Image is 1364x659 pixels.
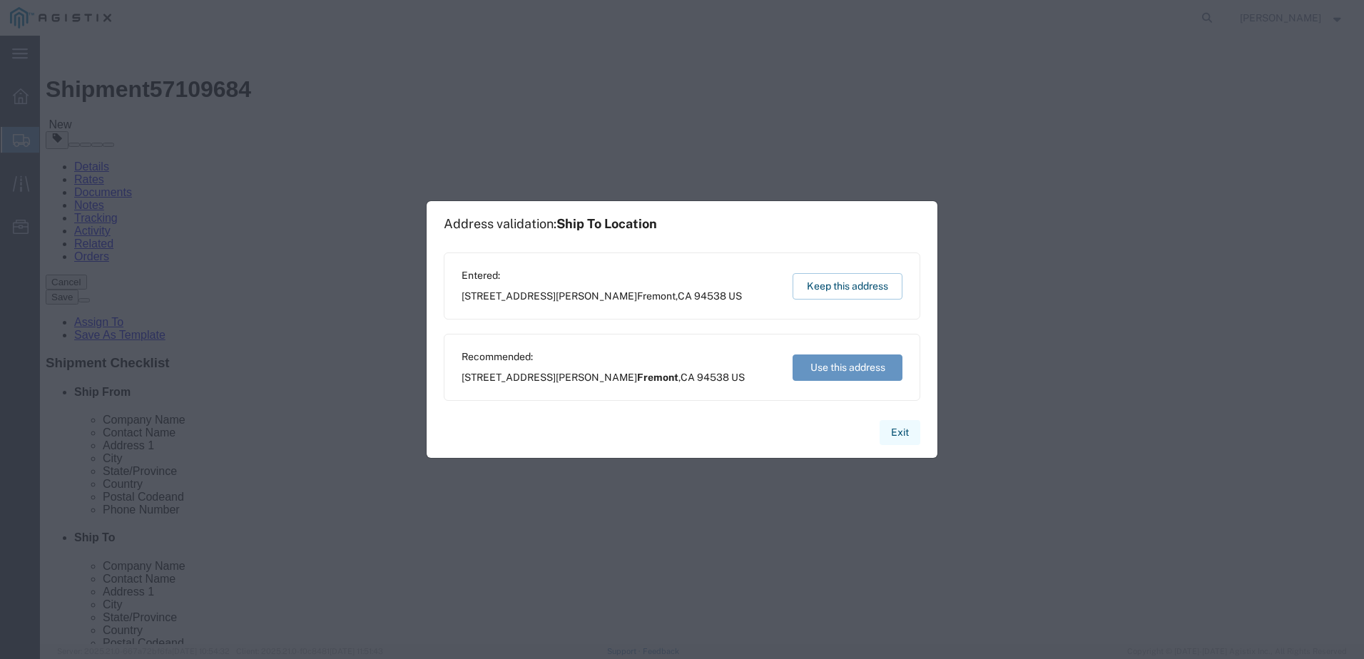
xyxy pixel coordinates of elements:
[637,372,678,383] span: Fremont
[793,354,902,381] button: Use this address
[556,216,657,231] span: Ship To Location
[880,420,920,445] button: Exit
[731,372,745,383] span: US
[697,372,729,383] span: 94538
[462,289,742,304] span: [STREET_ADDRESS][PERSON_NAME] ,
[678,290,692,302] span: CA
[694,290,726,302] span: 94538
[444,216,657,232] h1: Address validation:
[728,290,742,302] span: US
[681,372,695,383] span: CA
[462,370,745,385] span: [STREET_ADDRESS][PERSON_NAME] ,
[637,290,676,302] span: Fremont
[462,349,745,364] span: Recommended:
[462,268,742,283] span: Entered:
[793,273,902,300] button: Keep this address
